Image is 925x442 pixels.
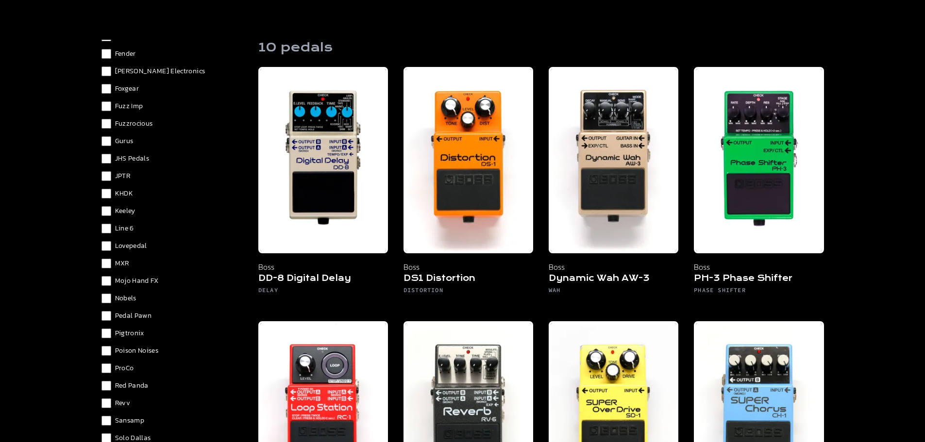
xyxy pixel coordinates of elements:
input: Fuzzrocious [101,119,111,129]
input: Pigtronix [101,328,111,338]
img: Boss DS1 Distortion [404,67,533,253]
input: MXR [101,259,111,268]
input: Gurus [101,136,111,146]
span: Line 6 [115,224,134,233]
input: Nobels [101,294,111,303]
a: Boss Dynamic Wash AW-3 - Noise Boyz Boss Dynamic Wah AW-3 Wah [549,67,678,306]
span: Gurus [115,136,134,146]
span: Nobels [115,294,136,303]
span: Revv [115,398,130,408]
span: Foxgear [115,84,139,94]
span: Fender [115,49,136,59]
img: Boss Dynamic Wash AW-3 - Noise Boyz [549,67,678,253]
img: Boss DD-6 Delay - Noise Boyz [258,67,388,253]
input: Mojo Hand FX [101,276,111,286]
input: Red Panda [101,381,111,391]
input: Pedal Pawn [101,311,111,321]
input: Keeley [101,206,111,216]
input: [PERSON_NAME] Electronics [101,66,111,76]
p: Boss [694,261,824,273]
span: [PERSON_NAME] Electronics [115,66,205,76]
h6: Distortion [404,286,533,298]
input: JHS Pedals [101,154,111,164]
input: Foxgear [101,84,111,94]
h5: DD-8 Digital Delay [258,273,388,286]
h5: PH-3 Phase Shifter [694,273,824,286]
input: Poison Noises [101,346,111,356]
h5: DS1 Distortion [404,273,533,286]
span: JPTR [115,171,130,181]
span: Lovepedal [115,241,147,251]
a: Boss DS1 Distortion Boss DS1 Distortion Distortion [404,67,533,306]
span: Fuzz Imp [115,101,143,111]
h6: Phase Shifter [694,286,824,298]
input: Lovepedal [101,241,111,251]
p: Boss [404,261,533,273]
h5: Dynamic Wah AW-3 [549,273,678,286]
a: Boss DD-6 Delay - Noise Boyz Boss DD-8 Digital Delay Delay [258,67,388,306]
input: Fender [101,49,111,59]
input: JPTR [101,171,111,181]
h1: 10 pedals [258,40,333,55]
span: MXR [115,259,129,268]
p: Boss [549,261,678,273]
input: ProCo [101,363,111,373]
span: Red Panda [115,381,149,391]
h6: Wah [549,286,678,298]
span: ProCo [115,363,134,373]
span: Pedal Pawn [115,311,152,321]
p: Boss [258,261,388,273]
a: Boss PH-3 Phase Shifter Boss PH-3 Phase Shifter Phase Shifter [694,67,824,306]
span: KHDK [115,189,133,198]
span: JHS Pedals [115,154,150,164]
span: Keeley [115,206,135,216]
input: Revv [101,398,111,408]
img: Boss PH-3 Phase Shifter [694,67,824,253]
input: Sansamp [101,416,111,426]
span: Poison Noises [115,346,159,356]
input: KHDK [101,189,111,198]
input: Line 6 [101,224,111,233]
span: Pigtronix [115,328,144,338]
input: Fuzz Imp [101,101,111,111]
h6: Delay [258,286,388,298]
span: Fuzzrocious [115,119,153,129]
span: Mojo Hand FX [115,276,159,286]
span: Sansamp [115,416,144,426]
